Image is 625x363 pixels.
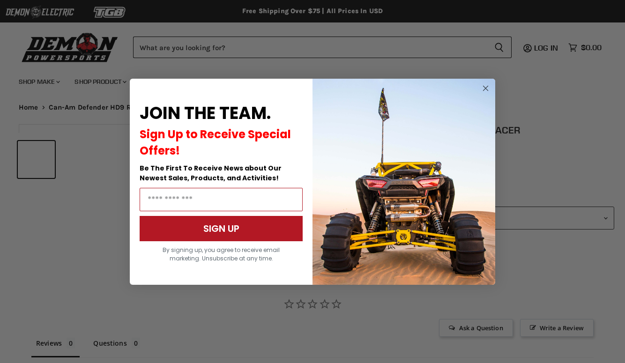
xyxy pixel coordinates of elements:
[140,188,303,211] input: Email Address
[312,79,495,285] img: a9095488-b6e7-41ba-879d-588abfab540b.jpeg
[140,163,282,183] span: Be The First To Receive News about Our Newest Sales, Products, and Activities!
[480,82,491,94] button: Close dialog
[140,216,303,241] button: SIGN UP
[140,101,271,125] span: JOIN THE TEAM.
[140,126,291,158] span: Sign Up to Receive Special Offers!
[163,246,280,262] span: By signing up, you agree to receive email marketing. Unsubscribe at any time.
